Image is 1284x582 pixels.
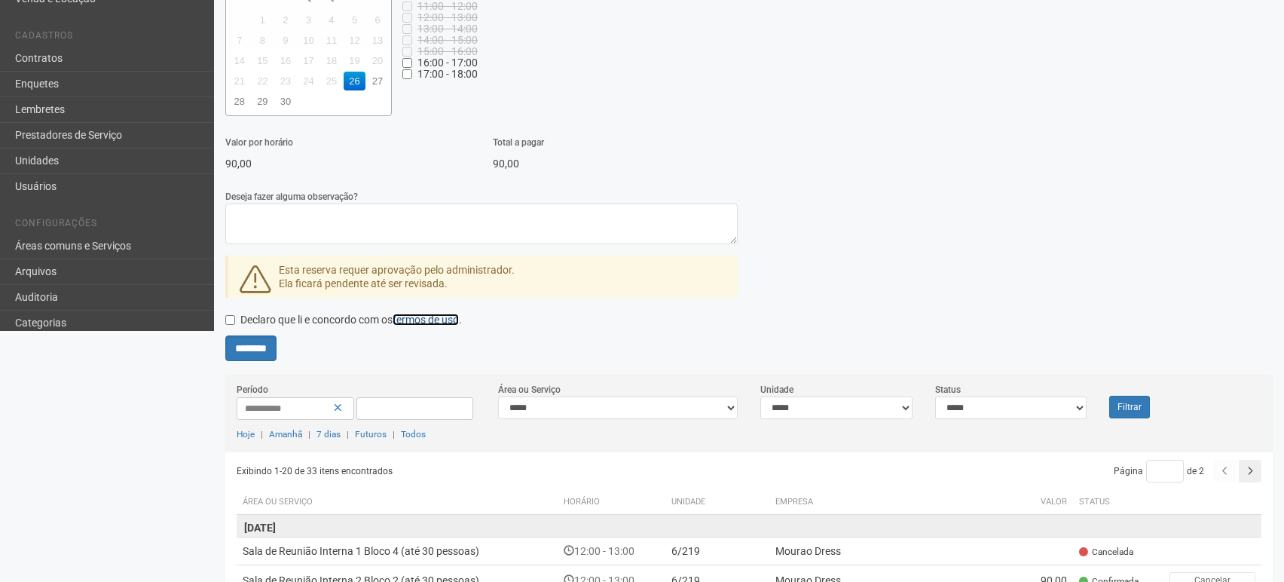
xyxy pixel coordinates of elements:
span: 20 [367,51,389,70]
input: 16:00 - 17:00 [402,58,412,68]
span: Horário indisponível [417,34,478,46]
p: 90,00 [493,157,738,170]
span: 23 [275,72,297,90]
a: termos de uso [393,314,459,326]
th: Valor [1016,490,1073,515]
a: Amanhã [269,429,302,440]
span: 24 [298,72,319,90]
span: Horário indisponível [417,57,478,69]
input: 11:00 - 12:00 [402,2,412,11]
label: Total a pagar [493,136,544,149]
label: Unidade [760,383,793,397]
span: Cancelada [1079,546,1133,559]
span: 13 [367,31,389,50]
span: 8 [252,31,274,50]
span: 21 [229,72,251,90]
a: 26 [344,72,365,90]
th: Empresa [769,490,1016,515]
input: 12:00 - 13:00 [402,13,412,23]
div: Exibindo 1-20 de 33 itens encontrados [237,460,750,482]
a: Futuros [355,429,387,440]
li: Configurações [15,218,203,234]
input: 13:00 - 14:00 [402,24,412,34]
span: | [308,429,310,440]
input: 17:00 - 18:00 [402,69,412,79]
label: Deseja fazer alguma observação? [225,190,358,204]
a: Todos [401,429,426,440]
span: 11 [321,31,343,50]
th: Área ou Serviço [237,490,558,515]
span: 19 [344,51,365,70]
th: Horário [558,490,665,515]
span: Página de 2 [1114,466,1204,476]
span: 10 [298,31,319,50]
span: 9 [275,31,297,50]
label: Período [237,383,268,397]
th: Unidade [665,490,769,515]
td: Sala de Reunião Interna 1 Bloco 4 (até 30 pessoas) [237,538,558,565]
span: 1 [252,11,274,29]
span: 18 [321,51,343,70]
span: 2 [275,11,297,29]
label: Declaro que li e concordo com os . [225,313,462,328]
span: | [261,429,263,440]
li: Cadastros [15,30,203,46]
span: 14 [229,51,251,70]
label: Valor por horário [225,136,293,149]
span: 5 [344,11,365,29]
a: 27 [367,72,389,90]
a: 29 [252,92,274,111]
input: Declaro que li e concordo com ostermos de uso. [225,315,235,325]
td: 6/219 [665,538,769,565]
button: Filtrar [1109,396,1150,418]
td: 12:00 - 13:00 [558,538,665,565]
a: 28 [229,92,251,111]
span: Horário indisponível [417,11,478,23]
span: Horário indisponível [417,45,478,57]
label: Status [935,383,961,397]
span: 15 [252,51,274,70]
span: Horário indisponível [417,23,478,35]
span: 3 [298,11,319,29]
span: 22 [252,72,274,90]
span: | [347,429,349,440]
span: 12 [344,31,365,50]
span: Horário indisponível [417,68,478,80]
a: 30 [275,92,297,111]
input: 15:00 - 16:00 [402,47,412,57]
span: 6 [367,11,389,29]
a: 7 dias [316,429,341,440]
span: 7 [229,31,251,50]
span: 17 [298,51,319,70]
span: 25 [321,72,343,90]
span: 4 [321,11,343,29]
input: 14:00 - 15:00 [402,35,412,45]
div: Esta reserva requer aprovação pelo administrador. Ela ficará pendente até ser revisada. [225,256,738,298]
strong: [DATE] [244,522,276,534]
span: 16 [275,51,297,70]
label: Área ou Serviço [498,383,561,397]
span: | [393,429,395,440]
a: Hoje [237,429,255,440]
p: 90,00 [225,157,470,170]
td: Mourao Dress [769,538,1016,565]
th: Status [1073,490,1163,515]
